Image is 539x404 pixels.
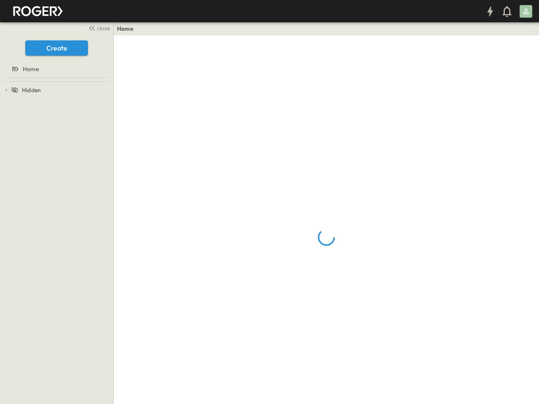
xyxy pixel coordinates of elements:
a: Home [2,63,110,75]
nav: breadcrumbs [117,24,139,33]
span: close [97,24,110,32]
button: Create [25,40,88,56]
span: Home [23,65,39,73]
button: close [85,22,112,34]
a: Home [117,24,133,33]
span: Hidden [22,86,41,94]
